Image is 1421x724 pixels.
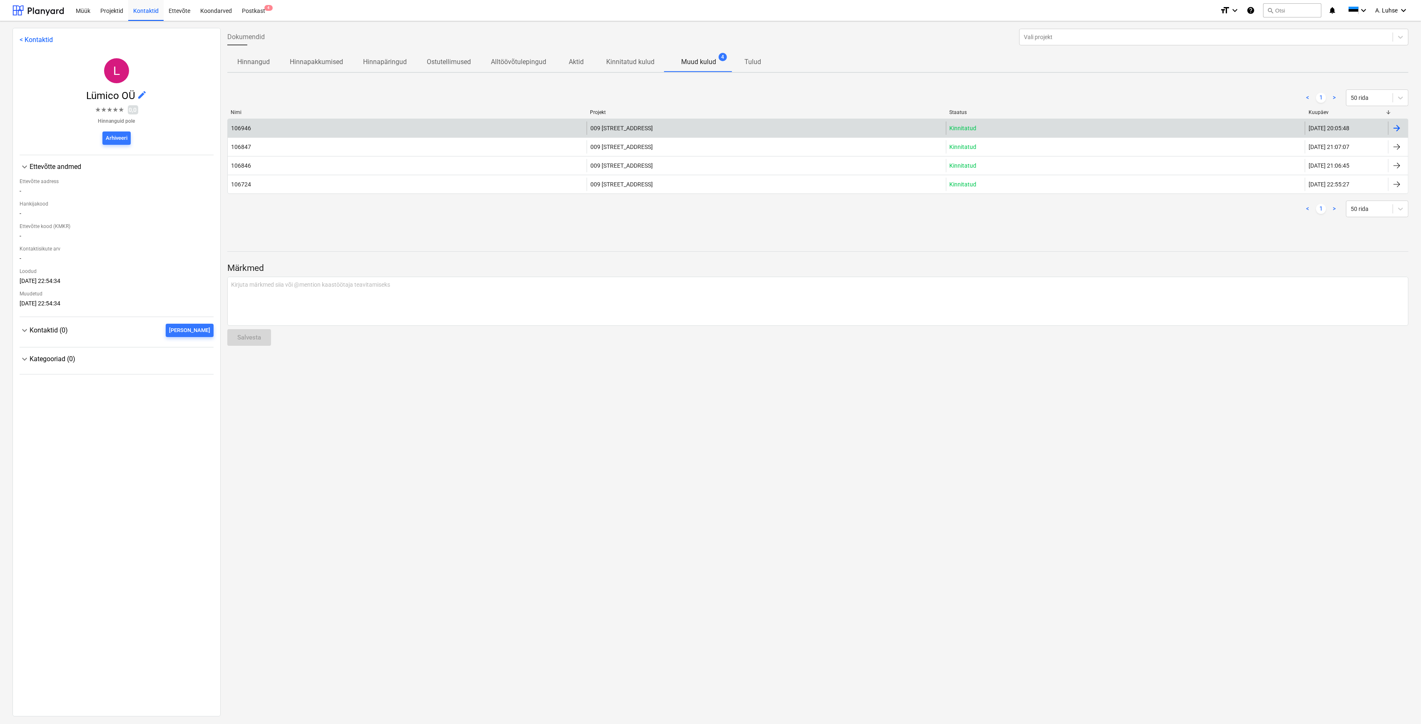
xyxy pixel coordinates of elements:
[137,90,147,100] span: edit
[1230,5,1240,15] i: keyboard_arrow_down
[491,57,546,67] p: Alltöövõtulepingud
[113,64,120,77] span: L
[1399,5,1409,15] i: keyboard_arrow_down
[20,175,214,188] div: Ettevõtte aadress
[1220,5,1230,15] i: format_size
[227,263,1409,274] p: Märkmed
[719,53,727,61] span: 4
[949,109,1302,115] div: Staatus
[95,105,101,115] span: ★
[1263,3,1321,17] button: Otsi
[20,188,214,198] div: -
[590,181,653,188] span: 009 Pärnu mnt 15
[290,57,343,67] p: Hinnapakkumised
[590,109,943,115] div: Projekt
[950,180,977,188] p: Kinnitatud
[1303,93,1313,103] a: Previous page
[20,162,30,172] span: keyboard_arrow_down
[363,57,407,67] p: Hinnapäringud
[1267,7,1274,14] span: search
[590,162,653,169] span: 009 Pärnu mnt 15
[30,355,214,363] div: Kategooriad (0)
[743,57,763,67] p: Tulud
[681,57,716,67] p: Muud kulud
[1247,5,1255,15] i: Abikeskus
[86,90,137,102] span: Lümico OÜ
[950,161,977,170] p: Kinnitatud
[107,105,113,115] span: ★
[1379,684,1421,724] div: Vestlusvidin
[20,278,214,288] div: [DATE] 22:54:34
[1309,162,1349,169] div: [DATE] 21:06:45
[231,144,251,150] div: 106847
[231,162,251,169] div: 106846
[102,131,131,145] button: Arhiveeri
[20,354,30,364] span: keyboard_arrow_down
[20,198,214,210] div: Hankijakood
[1329,204,1339,214] a: Next page
[231,125,251,131] div: 106946
[20,210,214,220] div: -
[20,325,30,335] span: keyboard_arrow_down
[20,288,214,300] div: Muudetud
[264,5,273,11] span: 4
[1309,144,1349,150] div: [DATE] 21:07:07
[30,326,68,334] span: Kontaktid (0)
[1303,204,1313,214] a: Previous page
[590,144,653,150] span: 009 Pärnu mnt 15
[119,105,124,115] span: ★
[20,300,214,310] div: [DATE] 22:54:34
[427,57,471,67] p: Ostutellimused
[1309,109,1385,115] div: Kuupäev
[1309,181,1349,188] div: [DATE] 22:55:27
[20,162,214,172] div: Ettevõtte andmed
[20,255,214,265] div: -
[20,324,214,337] div: Kontaktid (0)[PERSON_NAME]
[95,118,138,125] p: Hinnanguid pole
[606,57,655,67] p: Kinnitatud kulud
[1379,684,1421,724] iframe: Chat Widget
[20,337,214,340] div: Kontaktid (0)[PERSON_NAME]
[950,143,977,151] p: Kinnitatud
[1375,7,1398,14] span: A. Luhse
[950,124,977,132] p: Kinnitatud
[20,364,214,367] div: Kategooriad (0)
[231,181,251,188] div: 106724
[20,233,214,243] div: -
[20,354,214,364] div: Kategooriad (0)
[20,243,214,255] div: Kontaktisikute arv
[1316,93,1326,103] a: Page 1 is your current page
[20,36,53,44] a: < Kontaktid
[227,32,265,42] span: Dokumendid
[566,57,586,67] p: Aktid
[1309,125,1349,131] div: [DATE] 20:05:48
[169,326,210,335] div: [PERSON_NAME]
[104,58,129,83] div: Lümico
[20,265,214,278] div: Loodud
[128,105,138,114] span: 0,0
[1329,93,1339,103] a: Next page
[166,324,214,337] button: [PERSON_NAME]
[20,220,214,233] div: Ettevõtte kood (KMKR)
[590,125,653,131] span: 009 Pärnu mnt 15
[1328,5,1336,15] i: notifications
[1316,204,1326,214] a: Page 1 is your current page
[1359,5,1369,15] i: keyboard_arrow_down
[231,109,583,115] div: Nimi
[101,105,107,115] span: ★
[106,134,127,143] div: Arhiveeri
[237,57,270,67] p: Hinnangud
[30,163,214,171] div: Ettevõtte andmed
[113,105,119,115] span: ★
[20,172,214,310] div: Ettevõtte andmed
